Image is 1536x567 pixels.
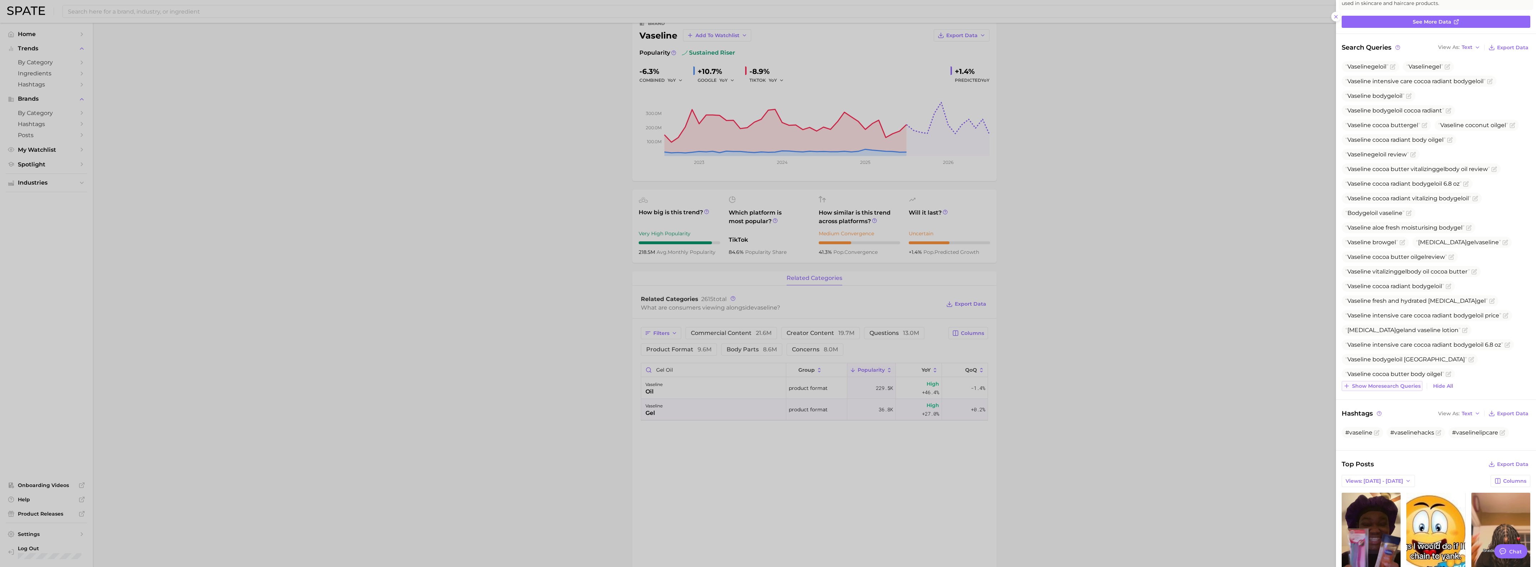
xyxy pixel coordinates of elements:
[1346,478,1403,484] span: Views: [DATE] - [DATE]
[1345,166,1490,172] span: Vaseline cocoa butter vitalizing body oil review
[1491,475,1530,487] button: Columns
[1471,269,1477,275] button: Flag as miscategorized or irrelevant
[1396,327,1405,333] span: gel
[1345,195,1471,202] span: Vaseline cocoa radiant vitalizing body oil
[1345,180,1462,187] span: Vaseline cocoa radiant body oil 6.8 oz
[1387,92,1396,99] span: gel
[1487,408,1530,418] button: Export Data
[1345,371,1444,377] span: Vaseline cocoa butter body oil
[1497,122,1506,129] span: gel
[1503,313,1508,318] button: Flag as miscategorized or irrelevant
[1497,411,1528,417] span: Export Data
[1342,459,1374,469] span: Top Posts
[1462,45,1472,49] span: Text
[1462,327,1468,333] button: Flag as miscategorized or irrelevant
[1371,63,1380,70] span: gel
[1342,408,1383,418] span: Hashtags
[1468,78,1477,85] span: gel
[1345,151,1409,158] span: Vaseline oil review
[1463,181,1469,187] button: Flag as miscategorized or irrelevant
[1398,268,1407,275] span: gel
[1427,180,1436,187] span: gel
[1342,16,1530,28] a: See more data
[1438,122,1508,129] span: Vaseline coconut oil
[1374,430,1380,436] button: Flag as miscategorized or irrelevant
[1413,19,1451,25] span: See more data
[1345,136,1446,143] span: Vaseline cocoa radiant body oil
[1422,122,1427,128] button: Flag as miscategorized or irrelevant
[1387,107,1396,114] span: gel
[1417,254,1426,260] span: gel
[1371,151,1380,158] span: gel
[1446,283,1451,289] button: Flag as miscategorized or irrelevant
[1468,341,1477,348] span: gel
[1433,383,1453,389] span: Hide All
[1432,63,1441,70] span: gel
[1433,371,1442,377] span: gel
[1438,412,1460,416] span: View As
[1467,239,1476,246] span: gel
[1390,429,1434,436] span: #vaselinehacks
[1345,63,1388,70] span: Vaseline oil
[1487,79,1493,84] button: Flag as miscategorized or irrelevant
[1462,412,1472,416] span: Text
[1345,312,1501,319] span: Vaseline intensive care cocoa radiant body oil price
[1446,108,1451,114] button: Flag as miscategorized or irrelevant
[1345,283,1444,290] span: Vaseline cocoa radiant body oil
[1431,381,1455,391] button: Hide All
[1345,210,1405,216] span: Body oil vaseline
[1487,459,1530,469] button: Export Data
[1472,196,1478,201] button: Flag as miscategorized or irrelevant
[1491,166,1497,172] button: Flag as miscategorized or irrelevant
[1448,254,1454,260] button: Flag as miscategorized or irrelevant
[1436,430,1441,436] button: Flag as miscategorized or irrelevant
[1438,45,1460,49] span: View As
[1352,383,1421,389] span: Show more search queries
[1342,475,1415,487] button: Views: [DATE] - [DATE]
[1436,43,1482,52] button: View AsText
[1446,371,1451,377] button: Flag as miscategorized or irrelevant
[1345,341,1503,348] span: Vaseline intensive care cocoa radiant body oil 6.8 oz
[1500,430,1505,436] button: Flag as miscategorized or irrelevant
[1445,64,1450,70] button: Flag as miscategorized or irrelevant
[1416,239,1501,246] span: [MEDICAL_DATA] vaseline
[1466,225,1472,231] button: Flag as miscategorized or irrelevant
[1427,283,1436,290] span: gel
[1345,429,1372,436] span: #vaseline
[1502,240,1508,245] button: Flag as miscategorized or irrelevant
[1453,195,1462,202] span: gel
[1410,152,1416,157] button: Flag as miscategorized or irrelevant
[1345,122,1420,129] span: Vaseline cocoa butter
[1468,357,1474,362] button: Flag as miscategorized or irrelevant
[1345,327,1461,333] span: [MEDICAL_DATA] and vaseline lotion
[1345,254,1447,260] span: Vaseline cocoa butter oil review
[1477,297,1486,304] span: gel
[1342,42,1401,52] span: Search Queries
[1503,478,1526,484] span: Columns
[1342,381,1422,391] button: Show moresearch queries
[1345,239,1398,246] span: Vaseline brow
[1345,268,1470,275] span: Vaseline vitalizing body oil cocoa butter
[1435,136,1443,143] span: gel
[1489,298,1495,304] button: Flag as miscategorized or irrelevant
[1452,429,1498,436] span: #vaselinelipcare
[1505,342,1510,348] button: Flag as miscategorized or irrelevant
[1436,409,1482,418] button: View AsText
[1345,92,1405,99] span: Vaseline body oil
[1468,312,1477,319] span: gel
[1497,461,1528,467] span: Export Data
[1436,166,1445,172] span: gel
[1345,224,1465,231] span: Vaseline aloe fresh moisturising body
[1345,78,1486,85] span: Vaseline intensive care cocoa radiant body oil
[1390,64,1396,70] button: Flag as miscategorized or irrelevant
[1345,297,1488,304] span: Vaseline fresh and hydrated [MEDICAL_DATA]
[1406,210,1412,216] button: Flag as miscategorized or irrelevant
[1487,42,1530,52] button: Export Data
[1400,240,1405,245] button: Flag as miscategorized or irrelevant
[1447,137,1453,143] button: Flag as miscategorized or irrelevant
[1345,107,1444,114] span: Vaseline body oil cocoa radiant
[1387,356,1396,363] span: gel
[1453,224,1462,231] span: gel
[1387,239,1396,246] span: gel
[1510,122,1515,128] button: Flag as miscategorized or irrelevant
